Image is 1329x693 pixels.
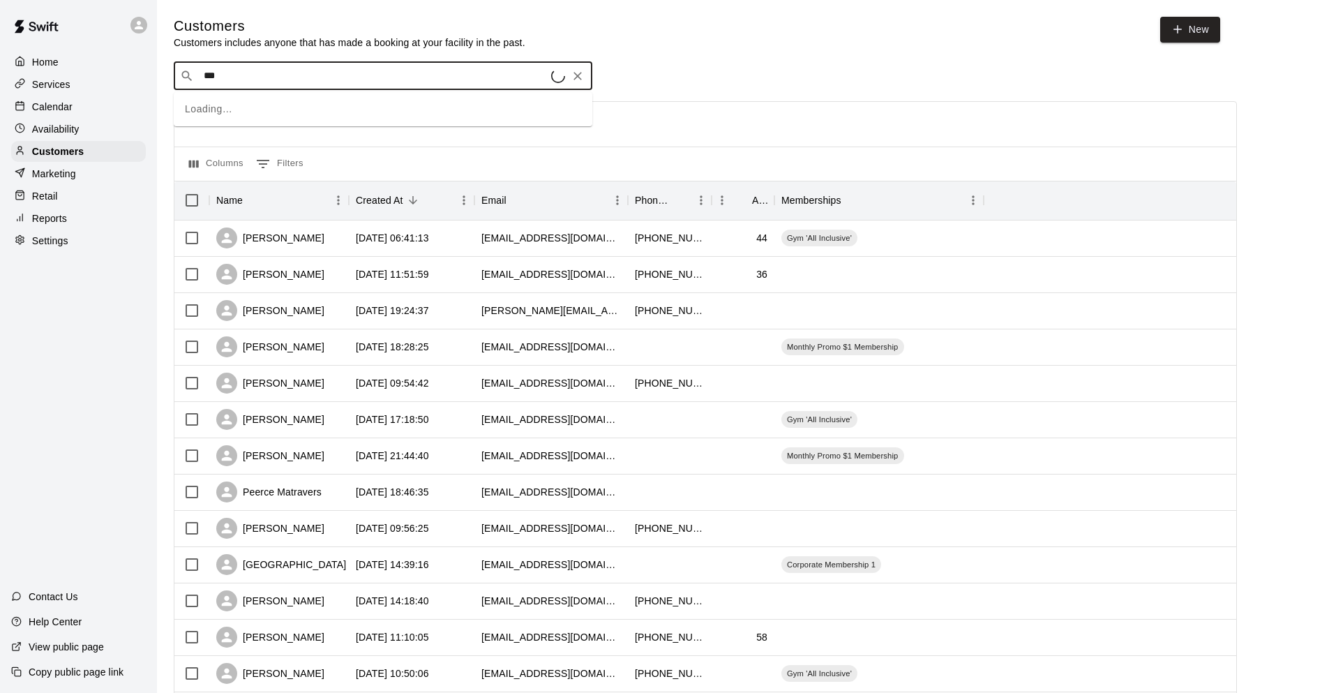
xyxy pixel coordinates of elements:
[481,449,621,463] div: xcbxuebingqing@gmail.com
[628,181,712,220] div: Phone Number
[752,181,767,220] div: Age
[356,485,429,499] div: 2025-08-07 18:46:35
[32,77,70,91] p: Services
[174,36,525,50] p: Customers includes anyone that has made a booking at your facility in the past.
[481,304,621,318] div: brittany.nielson@liveamc.com
[481,267,621,281] div: kevinjwilliams33@gmail.com
[11,141,146,162] a: Customers
[481,412,621,426] div: lacey.dalrymple93@gmail.com
[328,190,349,211] button: Menu
[506,191,526,210] button: Sort
[781,668,857,679] span: Gym 'All Inclusive'
[356,558,429,572] div: 2025-07-30 14:39:16
[481,666,621,680] div: dferrin0825@gmail.com
[733,191,752,210] button: Sort
[11,74,146,95] a: Services
[481,376,621,390] div: mnunley2016@icloud.com
[11,230,146,251] div: Settings
[29,590,78,604] p: Contact Us
[32,144,84,158] p: Customers
[781,232,857,244] span: Gym 'All Inclusive'
[356,181,403,220] div: Created At
[253,153,307,175] button: Show filters
[781,411,857,428] div: Gym 'All Inclusive'
[32,167,76,181] p: Marketing
[32,234,68,248] p: Settings
[403,191,423,210] button: Sort
[216,482,322,502] div: Peerce Matravers
[32,55,59,69] p: Home
[635,231,705,245] div: +18019105340
[756,231,767,245] div: 44
[481,181,506,220] div: Email
[635,376,705,390] div: +18015208711
[781,556,881,573] div: Corporate Membership 1
[356,412,429,426] div: 2025-08-12 17:18:50
[481,521,621,535] div: imeldanena@gmail.com
[243,191,262,210] button: Sort
[781,230,857,246] div: Gym 'All Inclusive'
[11,208,146,229] div: Reports
[11,119,146,140] a: Availability
[32,189,58,203] p: Retail
[712,190,733,211] button: Menu
[216,336,324,357] div: [PERSON_NAME]
[356,666,429,680] div: 2025-07-26 10:50:06
[635,594,705,608] div: +18016475138
[841,191,861,210] button: Sort
[481,485,621,499] div: piercematravers@gmail.com
[216,590,324,611] div: [PERSON_NAME]
[356,521,429,535] div: 2025-08-04 09:56:25
[349,181,474,220] div: Created At
[963,190,984,211] button: Menu
[216,627,324,648] div: [PERSON_NAME]
[186,153,247,175] button: Select columns
[1160,17,1220,43] a: New
[635,521,705,535] div: +18017129746
[635,666,705,680] div: +17753423065
[209,181,349,220] div: Name
[29,640,104,654] p: View public page
[481,594,621,608] div: micheleanell@gmail.com
[356,340,429,354] div: 2025-08-15 18:28:25
[174,92,592,126] div: Loading…
[356,376,429,390] div: 2025-08-15 09:54:42
[774,181,984,220] div: Memberships
[11,163,146,184] a: Marketing
[756,630,767,644] div: 58
[356,231,429,245] div: 2025-08-20 06:41:13
[11,186,146,207] div: Retail
[216,518,324,539] div: [PERSON_NAME]
[781,447,904,464] div: Monthly Promo $1 Membership
[453,190,474,211] button: Menu
[216,264,324,285] div: [PERSON_NAME]
[356,449,429,463] div: 2025-08-08 21:44:40
[568,66,587,86] button: Clear
[781,181,841,220] div: Memberships
[174,62,592,90] div: Search customers by name or email
[635,267,705,281] div: +18013864241
[356,304,429,318] div: 2025-08-15 19:24:37
[216,300,324,321] div: [PERSON_NAME]
[756,267,767,281] div: 36
[32,122,80,136] p: Availability
[216,663,324,684] div: [PERSON_NAME]
[781,338,904,355] div: Monthly Promo $1 Membership
[781,665,857,682] div: Gym 'All Inclusive'
[216,445,324,466] div: [PERSON_NAME]
[356,630,429,644] div: 2025-07-27 11:10:05
[29,615,82,629] p: Help Center
[216,181,243,220] div: Name
[781,341,904,352] span: Monthly Promo $1 Membership
[11,96,146,117] a: Calendar
[481,340,621,354] div: colbyjeremy24@gmail.com
[174,17,525,36] h5: Customers
[29,665,123,679] p: Copy public page link
[607,190,628,211] button: Menu
[481,558,621,572] div: pirfam@yahoo.com
[712,181,774,220] div: Age
[32,100,73,114] p: Calendar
